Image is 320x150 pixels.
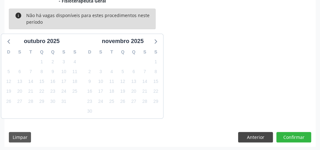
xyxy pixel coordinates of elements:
span: domingo, 26 de outubro de 2025 [4,97,13,106]
span: quinta-feira, 20 de novembro de 2025 [129,87,138,96]
span: quinta-feira, 6 de novembro de 2025 [129,67,138,76]
span: quarta-feira, 5 de novembro de 2025 [118,67,127,76]
span: segunda-feira, 3 de novembro de 2025 [96,67,105,76]
span: domingo, 2 de novembro de 2025 [85,67,94,76]
div: D [84,47,95,57]
span: sábado, 22 de novembro de 2025 [151,87,160,96]
div: Não há vagas disponíveis para estes procedimentos neste período [26,12,150,25]
span: quinta-feira, 2 de outubro de 2025 [48,57,57,66]
div: T [106,47,117,57]
span: quinta-feira, 23 de outubro de 2025 [48,87,57,96]
span: quarta-feira, 26 de novembro de 2025 [118,97,127,106]
div: T [25,47,36,57]
span: sábado, 18 de outubro de 2025 [71,77,79,86]
button: Limpar [9,132,31,143]
span: terça-feira, 4 de novembro de 2025 [107,67,116,76]
span: domingo, 30 de novembro de 2025 [85,107,94,116]
span: domingo, 12 de outubro de 2025 [4,77,13,86]
span: segunda-feira, 10 de novembro de 2025 [96,77,105,86]
button: Confirmar [276,132,311,143]
span: segunda-feira, 24 de novembro de 2025 [96,97,105,106]
div: S [150,47,161,57]
span: domingo, 23 de novembro de 2025 [85,97,94,106]
span: domingo, 19 de outubro de 2025 [4,87,13,96]
span: sexta-feira, 28 de novembro de 2025 [140,97,149,106]
div: S [139,47,150,57]
span: quinta-feira, 16 de outubro de 2025 [48,77,57,86]
span: quarta-feira, 29 de outubro de 2025 [37,97,46,106]
span: segunda-feira, 6 de outubro de 2025 [15,67,24,76]
span: quarta-feira, 12 de novembro de 2025 [118,77,127,86]
span: terça-feira, 18 de novembro de 2025 [107,87,116,96]
span: segunda-feira, 13 de outubro de 2025 [15,77,24,86]
span: sexta-feira, 21 de novembro de 2025 [140,87,149,96]
div: S [14,47,25,57]
span: sábado, 8 de novembro de 2025 [151,67,160,76]
span: sábado, 1 de novembro de 2025 [151,57,160,66]
span: terça-feira, 28 de outubro de 2025 [26,97,35,106]
span: sexta-feira, 10 de outubro de 2025 [59,67,68,76]
div: Q [128,47,139,57]
span: segunda-feira, 27 de outubro de 2025 [15,97,24,106]
span: domingo, 9 de novembro de 2025 [85,77,94,86]
span: sexta-feira, 7 de novembro de 2025 [140,67,149,76]
span: sábado, 29 de novembro de 2025 [151,97,160,106]
div: Q [47,47,58,57]
span: terça-feira, 21 de outubro de 2025 [26,87,35,96]
span: domingo, 16 de novembro de 2025 [85,87,94,96]
span: segunda-feira, 20 de outubro de 2025 [15,87,24,96]
span: sábado, 4 de outubro de 2025 [71,57,79,66]
div: Q [36,47,47,57]
span: quarta-feira, 1 de outubro de 2025 [37,57,46,66]
span: segunda-feira, 17 de novembro de 2025 [96,87,105,96]
i: info [15,12,22,25]
span: quinta-feira, 30 de outubro de 2025 [48,97,57,106]
span: quarta-feira, 8 de outubro de 2025 [37,67,46,76]
span: quinta-feira, 13 de novembro de 2025 [129,77,138,86]
span: quinta-feira, 27 de novembro de 2025 [129,97,138,106]
div: S [95,47,106,57]
span: sábado, 15 de novembro de 2025 [151,77,160,86]
div: Q [117,47,128,57]
span: sexta-feira, 24 de outubro de 2025 [59,87,68,96]
span: quinta-feira, 9 de outubro de 2025 [48,67,57,76]
div: S [69,47,80,57]
div: S [58,47,69,57]
button: Anterior [238,132,273,143]
span: quarta-feira, 19 de novembro de 2025 [118,87,127,96]
span: terça-feira, 11 de novembro de 2025 [107,77,116,86]
div: outubro 2025 [21,37,62,46]
span: domingo, 5 de outubro de 2025 [4,67,13,76]
span: sábado, 25 de outubro de 2025 [71,87,79,96]
span: quarta-feira, 22 de outubro de 2025 [37,87,46,96]
span: sexta-feira, 3 de outubro de 2025 [59,57,68,66]
span: terça-feira, 25 de novembro de 2025 [107,97,116,106]
div: novembro 2025 [99,37,146,46]
span: sábado, 11 de outubro de 2025 [71,67,79,76]
span: terça-feira, 7 de outubro de 2025 [26,67,35,76]
span: quarta-feira, 15 de outubro de 2025 [37,77,46,86]
span: sexta-feira, 31 de outubro de 2025 [59,97,68,106]
div: D [3,47,14,57]
span: terça-feira, 14 de outubro de 2025 [26,77,35,86]
span: sexta-feira, 17 de outubro de 2025 [59,77,68,86]
span: sexta-feira, 14 de novembro de 2025 [140,77,149,86]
